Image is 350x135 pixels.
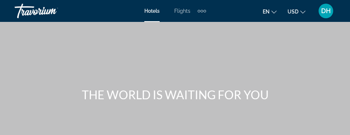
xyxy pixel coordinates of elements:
[263,6,277,17] button: Change language
[316,3,335,19] button: User Menu
[288,9,298,15] span: USD
[263,9,270,15] span: en
[198,5,206,17] button: Extra navigation items
[321,7,331,15] span: DH
[38,88,312,102] h1: THE WORLD IS WAITING FOR YOU
[288,6,305,17] button: Change currency
[144,8,160,14] a: Hotels
[15,1,88,20] a: Travorium
[174,8,190,14] a: Flights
